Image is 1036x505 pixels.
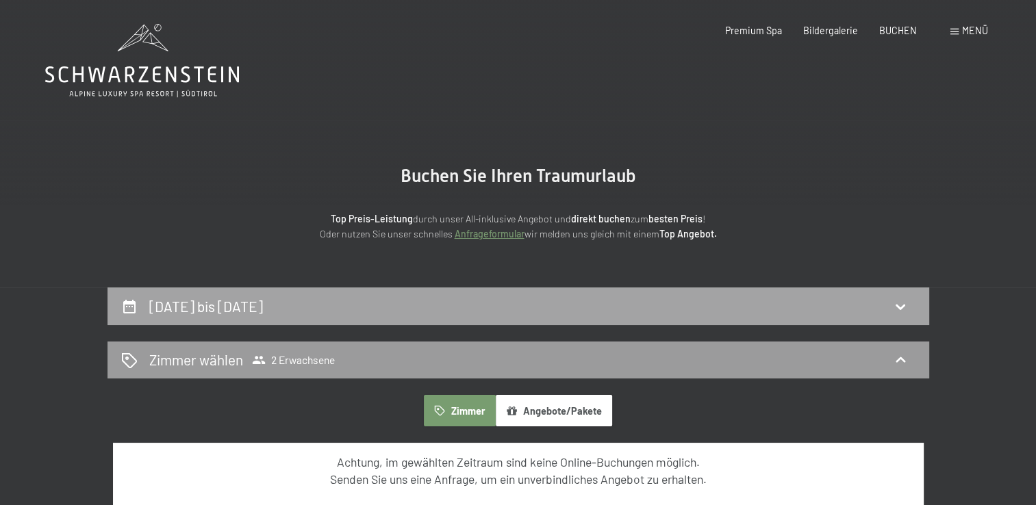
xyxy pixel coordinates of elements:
button: Angebote/Pakete [496,395,612,426]
strong: direkt buchen [571,213,631,224]
a: Premium Spa [725,25,782,36]
h2: Zimmer wählen [149,350,243,370]
a: BUCHEN [879,25,917,36]
a: Anfrageformular [455,228,525,239]
div: Achtung, im gewählten Zeitraum sind keine Online-Buchungen möglich. Senden Sie uns eine Anfrage, ... [137,454,899,487]
span: 2 Erwachsene [252,353,335,367]
h2: [DATE] bis [DATE] [149,298,263,315]
strong: Top Preis-Leistung [331,213,413,224]
strong: Top Angebot. [659,228,717,239]
span: Menü [962,25,988,36]
p: durch unser All-inklusive Angebot und zum ! Oder nutzen Sie unser schnelles wir melden uns gleich... [217,211,820,242]
a: Bildergalerie [803,25,858,36]
button: Zimmer [424,395,495,426]
span: Buchen Sie Ihren Traumurlaub [401,166,636,186]
strong: besten Preis [648,213,703,224]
